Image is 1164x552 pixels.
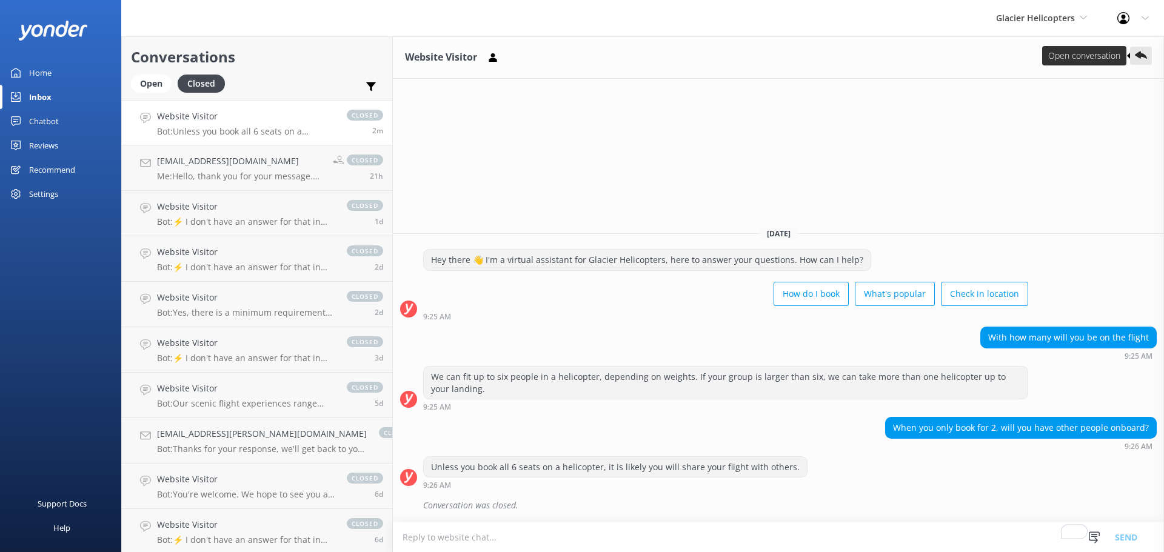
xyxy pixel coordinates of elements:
[375,489,383,499] span: Sep 17 2025 11:54am (UTC +12:00) Pacific/Auckland
[131,75,172,93] div: Open
[29,61,52,85] div: Home
[53,516,70,540] div: Help
[178,75,225,93] div: Closed
[885,442,1157,450] div: Sep 24 2025 09:26am (UTC +12:00) Pacific/Auckland
[157,291,335,304] h4: Website Visitor
[375,216,383,227] span: Sep 22 2025 11:33am (UTC +12:00) Pacific/Auckland
[122,145,392,191] a: [EMAIL_ADDRESS][DOMAIN_NAME]Me:Hello, thank you for your message. We try to get a snow landing wh...
[157,336,335,350] h4: Website Visitor
[157,171,324,182] p: Me: Hello, thank you for your message. We try to get a snow landing when we can, but we can not g...
[29,158,75,182] div: Recommend
[980,351,1157,360] div: Sep 24 2025 09:25am (UTC +12:00) Pacific/Auckland
[424,457,807,477] div: Unless you book all 6 seats on a helicopter, it is likely you will share your flight with others.
[400,495,1157,516] div: 2025-09-23T21:28:17.146
[347,291,383,302] span: closed
[131,76,178,90] a: Open
[122,282,392,327] a: Website VisitorBot:Yes, there is a minimum requirement of 3 paying customers for a flight to conf...
[424,367,1028,399] div: We can fit up to six people in a helicopter, depending on weights. If your group is larger than s...
[347,518,383,529] span: closed
[423,313,451,321] strong: 9:25 AM
[393,522,1164,552] textarea: To enrich screen reader interactions, please activate Accessibility in Grammarly extension settings
[379,427,415,438] span: closed
[157,382,335,395] h4: Website Visitor
[122,373,392,418] a: Website VisitorBot:Our scenic flight experiences range from 20 to 50 minutes, depending on the sp...
[157,427,367,441] h4: [EMAIL_ADDRESS][PERSON_NAME][DOMAIN_NAME]
[178,76,231,90] a: Closed
[423,495,1157,516] div: Conversation was closed.
[157,398,335,409] p: Bot: Our scenic flight experiences range from 20 to 50 minutes, depending on the specific tour yo...
[423,404,451,411] strong: 9:25 AM
[157,110,335,123] h4: Website Visitor
[1125,443,1152,450] strong: 9:26 AM
[375,262,383,272] span: Sep 21 2025 04:53pm (UTC +12:00) Pacific/Auckland
[774,282,849,306] button: How do I book
[760,228,798,239] span: [DATE]
[855,282,935,306] button: What's popular
[157,262,335,273] p: Bot: ⚡ I don't have an answer for that in my knowledge base. Please try and rephrase your questio...
[29,182,58,206] div: Settings
[122,100,392,145] a: Website VisitorBot:Unless you book all 6 seats on a helicopter, it is likely you will share your ...
[347,110,383,121] span: closed
[157,444,367,454] p: Bot: Thanks for your response, we'll get back to you as soon as we can during opening hours.
[157,473,335,486] h4: Website Visitor
[157,245,335,259] h4: Website Visitor
[375,307,383,318] span: Sep 21 2025 03:46pm (UTC +12:00) Pacific/Auckland
[157,518,335,531] h4: Website Visitor
[423,312,1028,321] div: Sep 24 2025 09:25am (UTC +12:00) Pacific/Auckland
[424,250,871,270] div: Hey there 👋 I'm a virtual assistant for Glacier Helicopters, here to answer your questions. How c...
[122,464,392,509] a: Website VisitorBot:You're welcome. We hope to see you at [GEOGRAPHIC_DATA] soon!closed6d
[131,45,383,68] h2: Conversations
[372,125,383,136] span: Sep 24 2025 09:26am (UTC +12:00) Pacific/Auckland
[375,353,383,363] span: Sep 20 2025 05:45pm (UTC +12:00) Pacific/Auckland
[981,327,1156,348] div: With how many will you be on the flight
[157,126,335,137] p: Bot: Unless you book all 6 seats on a helicopter, it is likely you will share your flight with ot...
[375,398,383,408] span: Sep 18 2025 10:44pm (UTC +12:00) Pacific/Auckland
[122,236,392,282] a: Website VisitorBot:⚡ I don't have an answer for that in my knowledge base. Please try and rephras...
[29,85,52,109] div: Inbox
[122,327,392,373] a: Website VisitorBot:⚡ I don't have an answer for that in my knowledge base. Please try and rephras...
[405,50,477,65] h3: Website Visitor
[886,417,1156,438] div: When you only book for 2, will you have other people onboard?
[157,155,324,168] h4: [EMAIL_ADDRESS][DOMAIN_NAME]
[996,12,1075,24] span: Glacier Helicopters
[941,282,1028,306] button: Check in location
[423,481,808,489] div: Sep 24 2025 09:26am (UTC +12:00) Pacific/Auckland
[423,482,451,489] strong: 9:26 AM
[157,489,335,500] p: Bot: You're welcome. We hope to see you at [GEOGRAPHIC_DATA] soon!
[157,534,335,545] p: Bot: ⚡ I don't have an answer for that in my knowledge base. Please try and rephrase your questio...
[347,336,383,347] span: closed
[347,382,383,393] span: closed
[122,418,392,464] a: [EMAIL_ADDRESS][PERSON_NAME][DOMAIN_NAME]Bot:Thanks for your response, we'll get back to you as s...
[347,473,383,484] span: closed
[157,307,335,318] p: Bot: Yes, there is a minimum requirement of 3 paying customers for a flight to confirm its depart...
[347,200,383,211] span: closed
[423,402,1028,411] div: Sep 24 2025 09:25am (UTC +12:00) Pacific/Auckland
[157,200,335,213] h4: Website Visitor
[347,155,383,165] span: closed
[122,191,392,236] a: Website VisitorBot:⚡ I don't have an answer for that in my knowledge base. Please try and rephras...
[375,534,383,545] span: Sep 17 2025 10:09am (UTC +12:00) Pacific/Auckland
[370,171,383,181] span: Sep 23 2025 11:45am (UTC +12:00) Pacific/Auckland
[347,245,383,256] span: closed
[157,216,335,227] p: Bot: ⚡ I don't have an answer for that in my knowledge base. Please try and rephrase your questio...
[38,491,87,516] div: Support Docs
[157,353,335,364] p: Bot: ⚡ I don't have an answer for that in my knowledge base. Please try and rephrase your questio...
[29,133,58,158] div: Reviews
[18,21,88,41] img: yonder-white-logo.png
[29,109,59,133] div: Chatbot
[1125,353,1152,360] strong: 9:25 AM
